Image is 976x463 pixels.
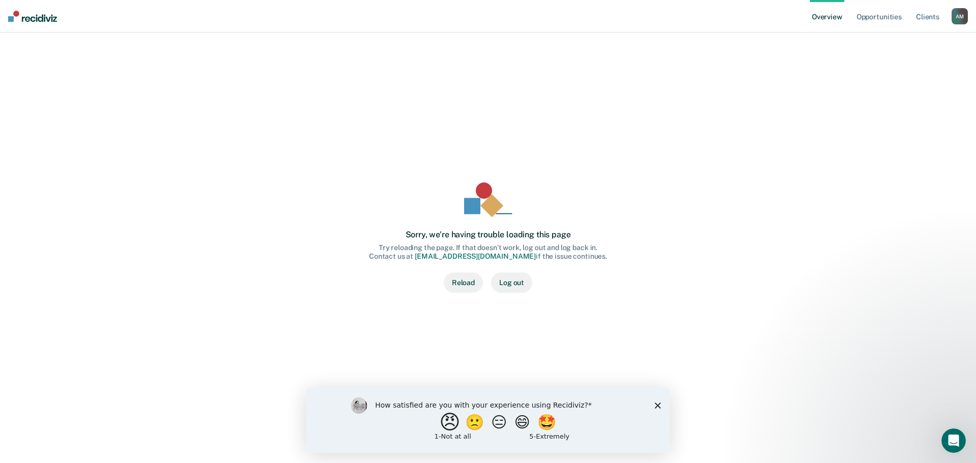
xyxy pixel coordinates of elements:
[369,243,607,261] div: Try reloading the page. If that doesn’t work, log out and log back in. Contact us at if the issue...
[406,230,571,239] div: Sorry, we’re having trouble loading this page
[306,387,670,453] iframe: Survey by Kim from Recidiviz
[941,428,966,453] iframe: Intercom live chat
[952,8,968,24] button: AM
[444,272,483,293] button: Reload
[491,272,532,293] button: Log out
[415,252,536,260] a: [EMAIL_ADDRESS][DOMAIN_NAME]
[952,8,968,24] div: A M
[8,11,57,22] img: Recidiviz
